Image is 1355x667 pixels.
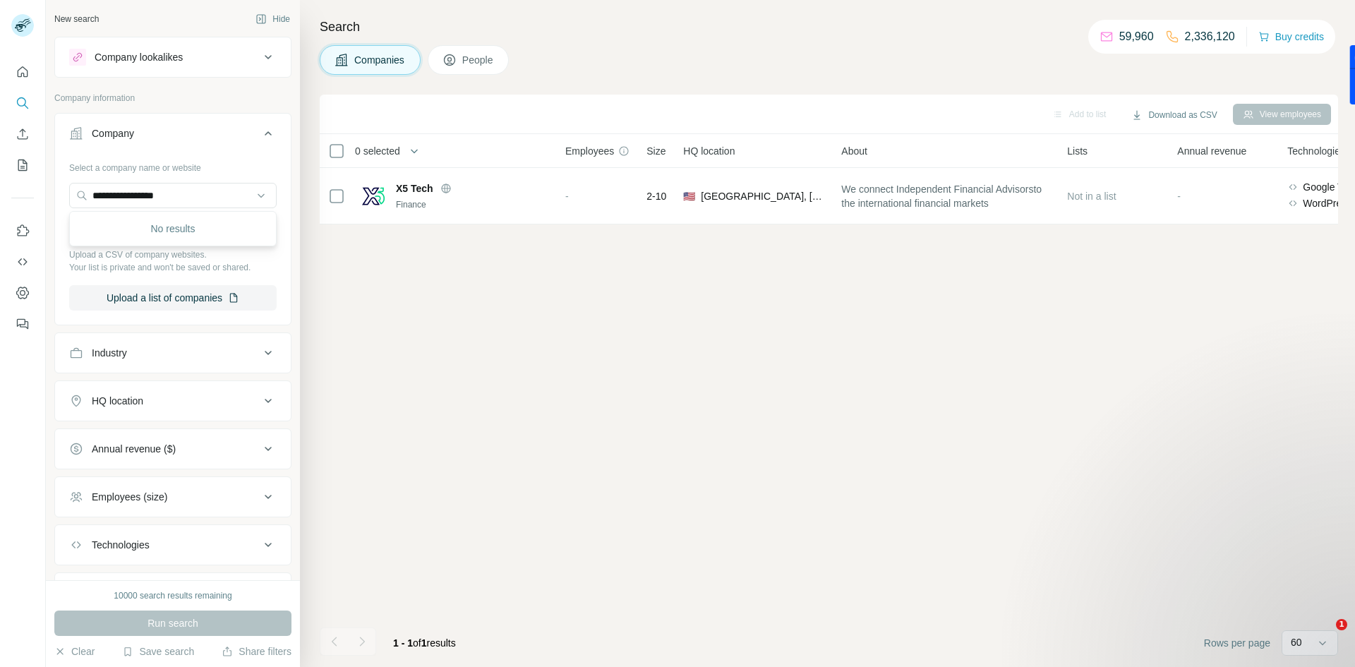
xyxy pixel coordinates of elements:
button: Search [11,90,34,116]
span: 1 - 1 [393,637,413,649]
span: Technologies [1287,144,1345,158]
button: Industry [55,336,291,370]
button: Use Surfe on LinkedIn [11,218,34,244]
button: Company [55,116,291,156]
p: 60 [1291,635,1302,649]
span: of [413,637,421,649]
p: 59,960 [1119,28,1154,45]
span: About [841,144,867,158]
span: 0 selected [355,144,400,158]
button: Annual revenue ($) [55,432,291,466]
div: 10000 search results remaining [114,589,231,602]
h4: Search [320,17,1338,37]
span: Rows per page [1204,636,1270,650]
span: X5 Tech [396,181,433,196]
div: Technologies [92,538,150,552]
span: We connect Independent Financial Advisorsto the international financial markets [841,182,1050,210]
div: Industry [92,346,127,360]
span: 1 [1336,619,1347,630]
p: 2,336,120 [1185,28,1235,45]
button: Download as CSV [1121,104,1227,126]
div: HQ location [92,394,143,408]
button: Company lookalikes [55,40,291,74]
span: HQ location [683,144,735,158]
span: People [462,53,495,67]
div: Employees (size) [92,490,167,504]
p: Upload a CSV of company websites. [69,248,277,261]
div: Company lookalikes [95,50,183,64]
button: HQ location [55,384,291,418]
span: - [1177,191,1181,202]
span: Employees [565,144,614,158]
div: New search [54,13,99,25]
span: [GEOGRAPHIC_DATA], [US_STATE] [701,189,824,203]
img: Logo of X5 Tech [362,185,385,208]
button: Technologies [55,528,291,562]
div: Company [92,126,134,140]
span: results [393,637,456,649]
p: Your list is private and won't be saved or shared. [69,261,277,274]
div: Annual revenue ($) [92,442,176,456]
button: Upload a list of companies [69,285,277,311]
span: Lists [1067,144,1088,158]
button: Buy credits [1258,27,1324,47]
button: Share filters [222,644,291,659]
span: Annual revenue [1177,144,1246,158]
button: Dashboard [11,280,34,306]
div: Finance [396,198,548,211]
span: - [565,191,569,202]
span: 2-10 [646,189,666,203]
span: Size [646,144,666,158]
div: No results [73,215,273,243]
button: Quick start [11,59,34,85]
button: Clear [54,644,95,659]
button: Use Surfe API [11,249,34,275]
iframe: Intercom live chat [1307,619,1341,653]
p: Company information [54,92,291,104]
span: WordPress, [1303,196,1354,210]
span: 1 [421,637,427,649]
button: Employees (size) [55,480,291,514]
span: Companies [354,53,406,67]
button: Hide [246,8,300,30]
div: Select a company name or website [69,156,277,174]
button: Keywords [55,576,291,610]
span: Not in a list [1067,191,1116,202]
button: My lists [11,152,34,178]
span: 🇺🇸 [683,189,695,203]
button: Enrich CSV [11,121,34,147]
button: Feedback [11,311,34,337]
button: Save search [122,644,194,659]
